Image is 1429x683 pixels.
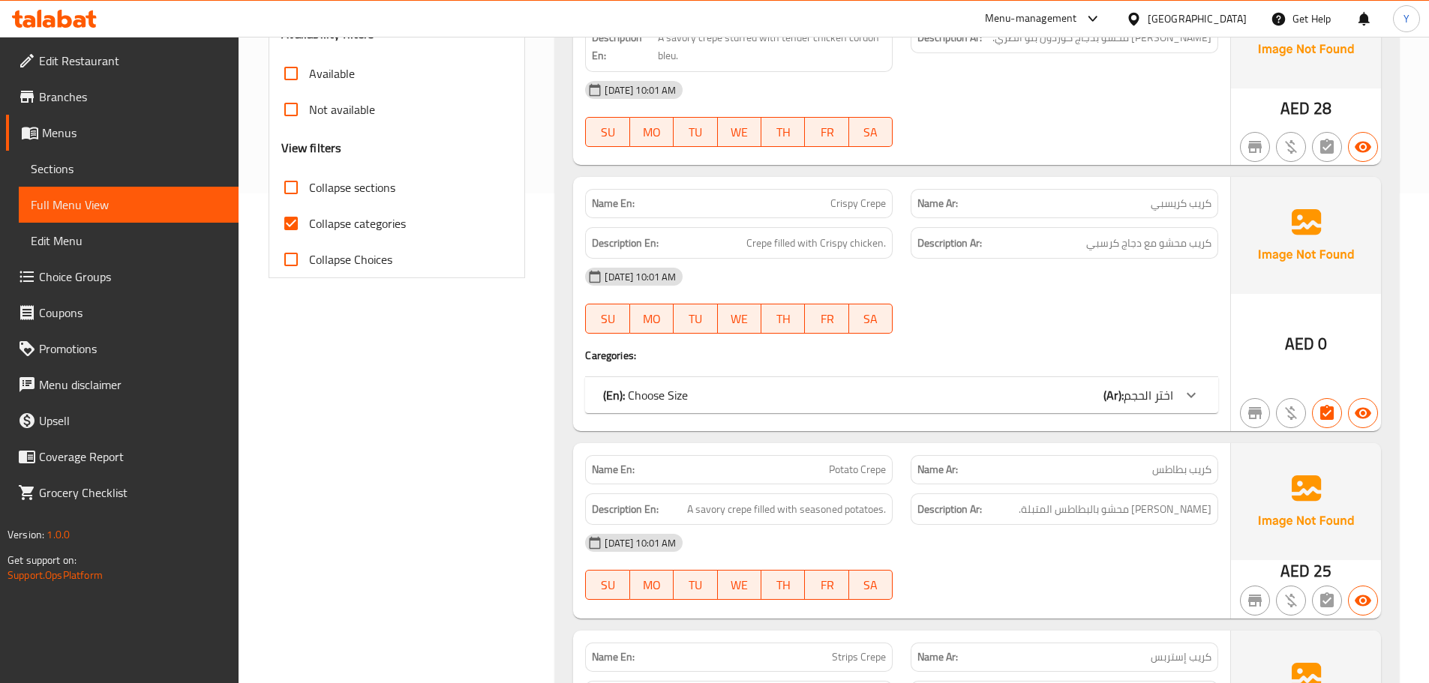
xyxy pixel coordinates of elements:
[585,304,629,334] button: SU
[1124,384,1173,406] span: اختر الحجم
[39,268,227,286] span: Choice Groups
[832,649,886,665] span: Strips Crepe
[592,500,659,519] strong: Description En:
[917,28,982,47] strong: Description Ar:
[6,367,239,403] a: Menu disclaimer
[309,214,406,232] span: Collapse categories
[39,448,227,466] span: Coverage Report
[680,574,711,596] span: TU
[805,570,848,600] button: FR
[1285,329,1314,358] span: AED
[917,500,982,519] strong: Description Ar:
[830,196,886,211] span: Crispy Crepe
[1240,586,1270,616] button: Not branch specific item
[1276,132,1306,162] button: Purchased item
[1280,94,1310,123] span: AED
[1148,10,1247,27] div: [GEOGRAPHIC_DATA]
[767,308,799,330] span: TH
[592,121,623,143] span: SU
[680,121,711,143] span: TU
[599,270,682,284] span: [DATE] 10:01 AM
[603,384,625,406] b: (En):
[281,25,375,43] h3: Availability filters
[724,574,755,596] span: WE
[19,151,239,187] a: Sections
[849,570,893,600] button: SA
[917,462,958,478] strong: Name Ar:
[1151,196,1211,211] span: كريب كريسبي
[917,234,982,253] strong: Description Ar:
[636,308,668,330] span: MO
[42,124,227,142] span: Menus
[1103,384,1124,406] b: (Ar):
[680,308,711,330] span: TU
[1152,462,1211,478] span: كريب بطاطس
[39,340,227,358] span: Promotions
[849,117,893,147] button: SA
[829,462,886,478] span: Potato Crepe
[761,570,805,600] button: TH
[674,117,717,147] button: TU
[1231,443,1381,560] img: Ae5nvW7+0k+MAAAAAElFTkSuQmCC
[658,28,886,65] span: A savory crepe stuffed with tender chicken cordon bleu.
[805,117,848,147] button: FR
[585,117,629,147] button: SU
[1276,398,1306,428] button: Purchased item
[1019,500,1211,519] span: كريب مالح محشو بالبطاطس المتبلة.
[585,348,1218,363] h4: Caregories:
[855,308,887,330] span: SA
[592,196,635,211] strong: Name En:
[8,525,44,544] span: Version:
[19,223,239,259] a: Edit Menu
[805,304,848,334] button: FR
[6,295,239,331] a: Coupons
[767,574,799,596] span: TH
[309,250,392,268] span: Collapse Choices
[1276,586,1306,616] button: Purchased item
[630,117,674,147] button: MO
[6,439,239,475] a: Coverage Report
[811,308,842,330] span: FR
[1086,234,1211,253] span: كريب محشو مع دجاج كرسبي
[39,304,227,322] span: Coupons
[811,574,842,596] span: FR
[309,178,395,196] span: Collapse sections
[992,28,1211,47] span: كريب مالح محشو بدجاج كوردون بلو الطري.
[592,574,623,596] span: SU
[1348,586,1378,616] button: Available
[309,64,355,82] span: Available
[985,10,1077,28] div: Menu-management
[849,304,893,334] button: SA
[31,160,227,178] span: Sections
[1313,94,1331,123] span: 28
[1318,329,1327,358] span: 0
[1312,398,1342,428] button: Has choices
[309,100,375,118] span: Not available
[674,304,717,334] button: TU
[8,565,103,585] a: Support.OpsPlatform
[31,232,227,250] span: Edit Menu
[6,475,239,511] a: Grocery Checklist
[1312,132,1342,162] button: Not has choices
[724,121,755,143] span: WE
[592,308,623,330] span: SU
[1231,177,1381,294] img: Ae5nvW7+0k+MAAAAAElFTkSuQmCC
[674,570,717,600] button: TU
[1403,10,1409,27] span: Y
[917,196,958,211] strong: Name Ar:
[6,43,239,79] a: Edit Restaurant
[1348,398,1378,428] button: Available
[855,121,887,143] span: SA
[31,196,227,214] span: Full Menu View
[603,386,688,404] p: Choose Size
[1240,398,1270,428] button: Not branch specific item
[599,83,682,97] span: [DATE] 10:01 AM
[592,28,654,65] strong: Description En:
[746,234,886,253] span: Crepe filled with Crispy chicken.
[687,500,886,519] span: A savory crepe filled with seasoned potatoes.
[6,403,239,439] a: Upsell
[592,234,659,253] strong: Description En:
[761,117,805,147] button: TH
[811,121,842,143] span: FR
[6,79,239,115] a: Branches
